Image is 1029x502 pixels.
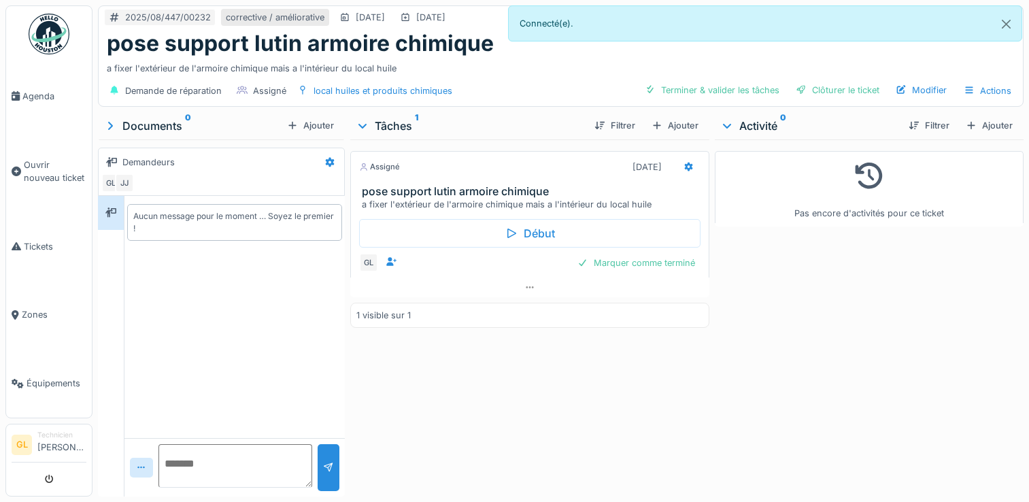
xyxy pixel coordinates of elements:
div: Technicien [37,430,86,440]
div: Terminer & valider les tâches [639,81,785,99]
div: Aucun message pour le moment … Soyez le premier ! [133,210,336,235]
div: Ajouter [646,116,704,135]
button: Close [991,6,1022,42]
div: [DATE] [416,11,445,24]
div: Assigné [359,161,400,173]
div: JJ [115,173,134,193]
div: Assigné [253,84,286,97]
div: corrective / améliorative [226,11,324,24]
div: Demandeurs [122,156,175,169]
h3: pose support lutin armoire chimique [362,185,703,198]
div: Modifier [890,81,952,99]
div: local huiles et produits chimiques [314,84,452,97]
sup: 0 [780,118,786,134]
div: Activité [720,118,898,134]
div: Ajouter [282,116,339,135]
li: GL [12,435,32,455]
sup: 1 [415,118,418,134]
a: GL Technicien[PERSON_NAME] [12,430,86,463]
li: [PERSON_NAME] [37,430,86,459]
img: Badge_color-CXgf-gQk.svg [29,14,69,54]
a: Ouvrir nouveau ticket [6,131,92,212]
div: Ajouter [960,116,1018,135]
div: Actions [958,81,1017,101]
a: Tickets [6,212,92,281]
sup: 0 [185,118,191,134]
span: Tickets [24,240,86,253]
span: Équipements [27,377,86,390]
a: Agenda [6,62,92,131]
div: Marquer comme terminé [572,254,701,272]
div: Connecté(e). [508,5,1023,41]
div: Demande de réparation [125,84,222,97]
div: a fixer l'extérieur de l'armoire chimique mais a l'intérieur du local huile [362,198,703,211]
span: Agenda [22,90,86,103]
h1: pose support lutin armoire chimique [107,31,494,56]
div: 2025/08/447/00232 [125,11,211,24]
div: 1 visible sur 1 [356,309,411,322]
div: Tâches [356,118,584,134]
span: Zones [22,308,86,321]
div: [DATE] [356,11,385,24]
div: [DATE] [632,161,662,173]
div: GL [101,173,120,193]
a: Zones [6,281,92,350]
div: Pas encore d'activités pour ce ticket [724,157,1015,220]
div: Début [359,219,701,248]
div: GL [359,253,378,272]
div: a fixer l'extérieur de l'armoire chimique mais a l'intérieur du local huile [107,56,1015,75]
a: Équipements [6,349,92,418]
div: Filtrer [903,116,955,135]
div: Filtrer [589,116,641,135]
div: Clôturer le ticket [790,81,885,99]
div: Documents [103,118,282,134]
span: Ouvrir nouveau ticket [24,158,86,184]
